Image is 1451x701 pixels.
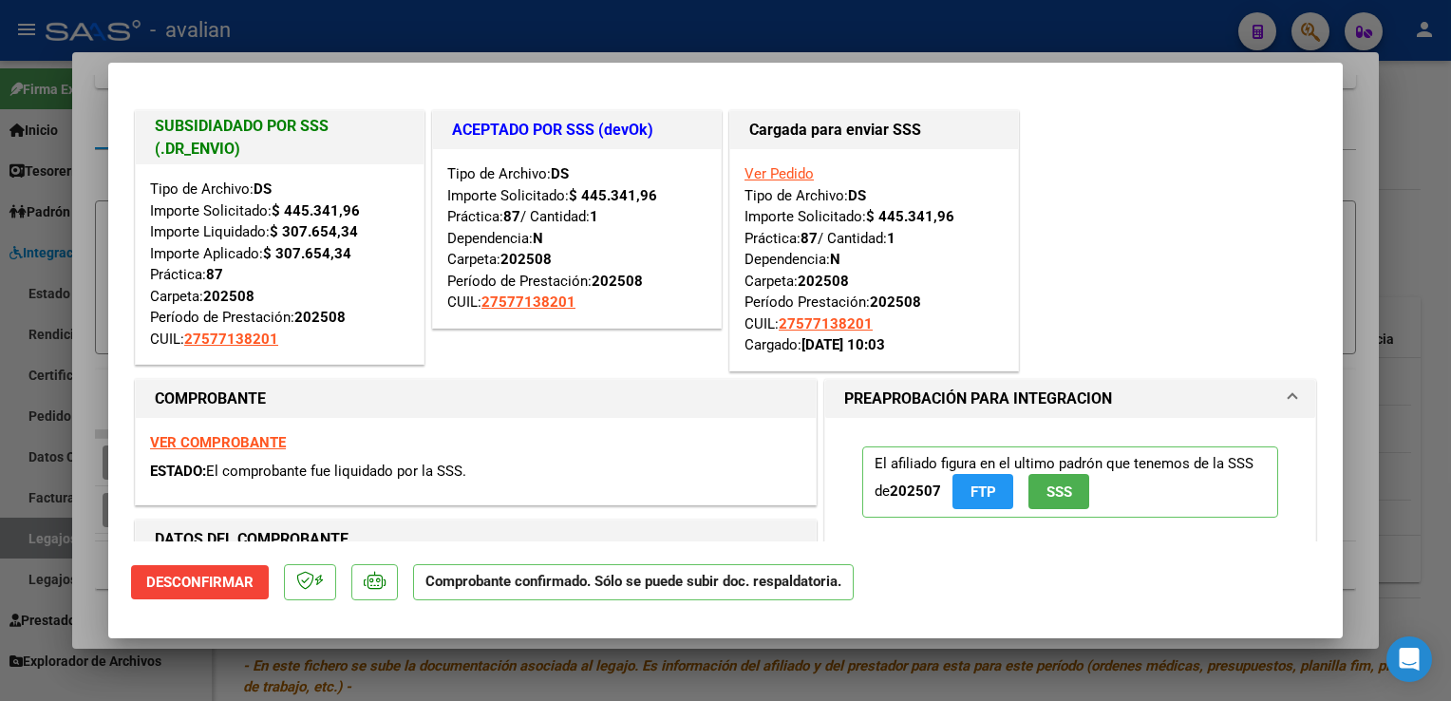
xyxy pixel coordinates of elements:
a: VER COMPROBANTE [150,434,286,451]
strong: $ 445.341,96 [569,187,657,204]
strong: 202508 [870,294,921,311]
span: SSS [1046,483,1072,501]
strong: N [830,251,840,268]
span: ESTADO: [150,463,206,480]
button: SSS [1028,474,1089,509]
strong: DATOS DEL COMPROBANTE [155,530,349,548]
strong: 202508 [203,288,254,305]
p: Comprobante confirmado. Sólo se puede subir doc. respaldatoria. [413,564,854,601]
h1: Cargada para enviar SSS [749,119,999,142]
strong: 202507 [890,483,941,500]
span: 27577138201 [184,331,278,348]
strong: 1 [590,208,598,225]
mat-expansion-panel-header: PREAPROBACIÓN PARA INTEGRACION [825,380,1315,418]
strong: $ 445.341,96 [866,208,954,225]
span: Desconfirmar [146,574,254,591]
button: Desconfirmar [131,565,269,599]
strong: 202508 [592,273,643,290]
strong: 87 [801,230,818,247]
h1: ACEPTADO POR SSS (devOk) [452,119,702,142]
button: FTP [952,474,1013,509]
p: El afiliado figura en el ultimo padrón que tenemos de la SSS de [862,446,1278,518]
strong: 1 [887,230,895,247]
strong: $ 307.654,34 [270,223,358,240]
h1: PREAPROBACIÓN PARA INTEGRACION [844,388,1112,410]
strong: $ 307.654,34 [263,245,351,262]
strong: DS [254,180,272,198]
span: 27577138201 [779,315,873,332]
strong: DS [551,165,569,182]
div: Open Intercom Messenger [1386,636,1432,682]
strong: $ 445.341,96 [272,202,360,219]
strong: [DATE] 10:03 [801,336,885,353]
div: Tipo de Archivo: Importe Solicitado: Práctica: / Cantidad: Dependencia: Carpeta: Período Prestaci... [744,163,1004,356]
strong: 202508 [500,251,552,268]
strong: 87 [206,266,223,283]
div: Tipo de Archivo: Importe Solicitado: Práctica: / Cantidad: Dependencia: Carpeta: Período de Prest... [447,163,707,313]
strong: N [533,230,543,247]
span: 27577138201 [481,294,575,311]
h1: SUBSIDIADADO POR SSS (.DR_ENVIO) [155,115,405,161]
span: El comprobante fue liquidado por la SSS. [206,463,466,480]
strong: DS [848,187,866,204]
div: Tipo de Archivo: Importe Solicitado: Importe Liquidado: Importe Aplicado: Práctica: Carpeta: Perí... [150,179,409,350]
a: Ver Pedido [744,165,814,182]
strong: 202508 [294,309,346,326]
span: FTP [970,483,996,501]
strong: 87 [503,208,520,225]
strong: 202508 [798,273,849,290]
strong: COMPROBANTE [155,389,266,407]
